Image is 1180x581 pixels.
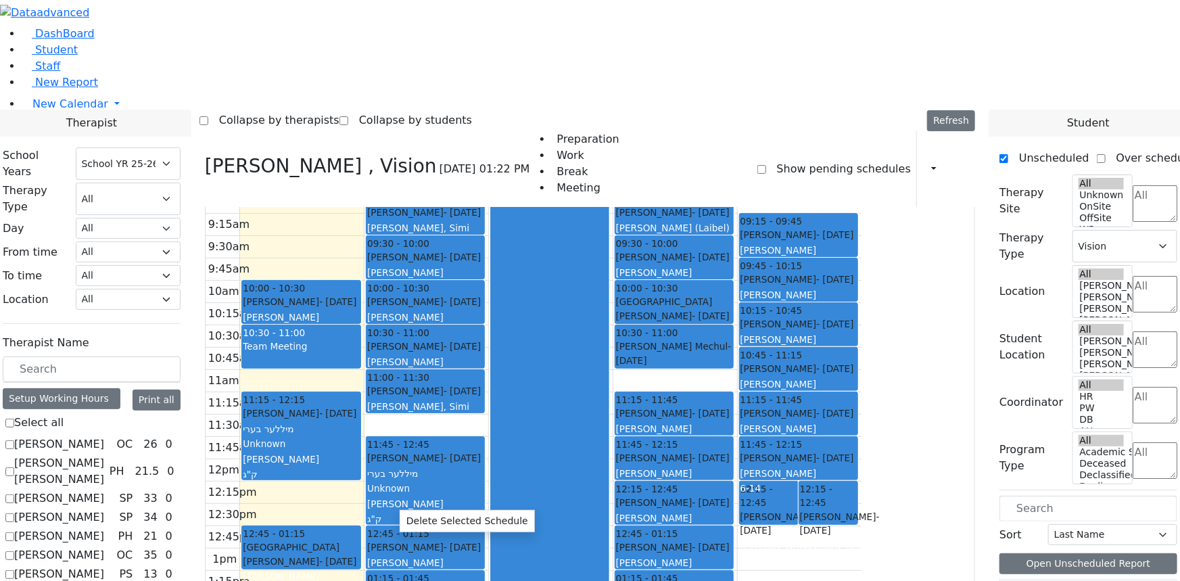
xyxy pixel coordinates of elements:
[22,60,60,72] a: Staff
[3,183,68,215] label: Therapy Type
[141,547,160,563] div: 35
[740,539,797,553] div: [PERSON_NAME]
[999,527,1022,543] label: Sort
[616,482,678,496] span: 12:15 - 12:45
[444,341,481,352] span: - [DATE]
[206,350,260,367] div: 10:45am
[319,408,356,419] span: - [DATE]
[367,467,483,480] div: מיללער בערי
[1133,185,1177,222] textarea: Search
[616,467,732,480] div: [PERSON_NAME]
[444,542,481,553] span: - [DATE]
[1079,280,1124,292] option: [PERSON_NAME] 5
[1079,224,1124,235] option: WP
[740,273,857,286] div: [PERSON_NAME]
[616,556,732,570] div: [PERSON_NAME]
[367,556,483,570] div: [PERSON_NAME]
[955,158,962,181] div: Setup
[32,97,108,110] span: New Calendar
[444,207,481,218] span: - [DATE]
[616,221,732,235] div: [PERSON_NAME] (Laibel)
[552,147,619,164] li: Work
[740,304,803,317] span: 10:15 - 10:45
[1133,442,1177,479] textarea: Search
[367,384,483,398] div: [PERSON_NAME]
[692,452,730,463] span: - [DATE]
[22,43,78,56] a: Student
[444,296,481,307] span: - [DATE]
[210,551,239,567] div: 1pm
[999,283,1045,300] label: Location
[740,467,857,480] div: [PERSON_NAME]
[444,452,481,463] span: - [DATE]
[1079,446,1124,458] option: Academic Support
[616,422,732,436] div: [PERSON_NAME]
[1133,331,1177,368] textarea: Search
[616,326,678,340] span: 10:30 - 11:00
[133,390,181,411] button: Print all
[616,369,732,382] div: [PERSON_NAME]
[816,408,853,419] span: - [DATE]
[616,206,732,219] div: [PERSON_NAME]
[243,327,305,338] span: 10:30 - 11:00
[206,395,260,411] div: 11:15am
[616,496,732,509] div: [PERSON_NAME]
[692,207,730,218] span: - [DATE]
[367,438,429,451] span: 11:45 - 12:45
[999,185,1064,217] label: Therapy Site
[740,482,857,495] div: 6-14
[1067,115,1110,131] span: Student
[319,296,356,307] span: - [DATE]
[163,490,175,507] div: 0
[113,528,139,544] div: PH
[616,250,732,264] div: [PERSON_NAME]
[206,239,252,255] div: 9:30am
[367,340,483,353] div: [PERSON_NAME]
[816,274,853,285] span: - [DATE]
[3,356,181,382] input: Search
[740,406,857,420] div: [PERSON_NAME]
[616,340,732,367] div: [PERSON_NAME] Mechul
[740,393,803,406] span: 11:15 - 11:45
[35,76,98,89] span: New Report
[3,292,49,308] label: Location
[164,463,176,480] div: 0
[1079,358,1124,370] option: [PERSON_NAME] 3
[616,406,732,420] div: [PERSON_NAME]
[3,147,68,180] label: School Years
[243,281,305,295] span: 10:00 - 10:30
[163,528,175,544] div: 0
[816,452,853,463] span: - [DATE]
[616,451,732,465] div: [PERSON_NAME]
[367,527,429,540] span: 12:45 - 01:15
[1079,189,1124,201] option: Unknown
[367,371,429,384] span: 11:00 - 11:30
[114,490,138,507] div: SP
[1079,425,1124,437] option: AH
[1133,387,1177,423] textarea: Search
[1079,391,1124,402] option: HR
[367,266,483,279] div: [PERSON_NAME]
[800,510,857,538] div: [PERSON_NAME]
[616,438,678,451] span: 11:45 - 12:15
[1079,292,1124,303] option: [PERSON_NAME] 4
[740,348,803,362] span: 10:45 - 11:15
[1079,303,1124,315] option: [PERSON_NAME] 3
[14,509,104,526] label: [PERSON_NAME]
[367,355,483,369] div: [PERSON_NAME]
[206,216,252,233] div: 9:15am
[3,388,120,409] div: Setup Working Hours
[35,43,78,56] span: Student
[206,440,260,456] div: 11:45am
[740,362,857,375] div: [PERSON_NAME]
[800,511,880,536] span: - [DATE]
[208,110,339,131] label: Collapse by therapists
[141,490,160,507] div: 33
[319,556,356,567] span: - [DATE]
[114,509,138,526] div: SP
[444,386,481,396] span: - [DATE]
[616,393,678,406] span: 11:15 - 11:45
[1079,469,1124,481] option: Declassified
[243,437,359,450] div: Unknown
[740,259,803,273] span: 09:45 - 10:15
